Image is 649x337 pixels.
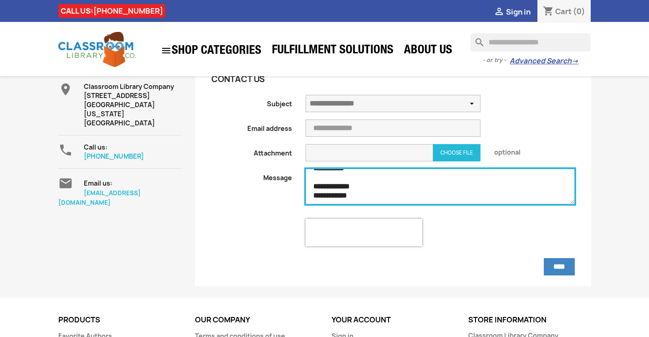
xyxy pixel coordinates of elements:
a: Advanced Search→ [510,57,578,66]
i: shopping_cart [543,6,554,17]
div: Call us: [84,143,181,161]
a: Fulfillment Solutions [267,42,398,60]
label: Email address [204,119,299,133]
img: Classroom Library Company [58,32,136,67]
i:  [58,82,73,97]
a: Your account [332,315,391,325]
label: Message [204,169,299,182]
span: Sign in [506,7,531,17]
p: Store information [468,316,591,324]
h3: Contact us [211,75,480,84]
iframe: reCAPTCHA [306,219,422,246]
a: [PHONE_NUMBER] [93,6,163,16]
i: search [470,33,481,44]
i:  [494,7,505,18]
div: CALL US: [58,4,165,18]
div: Email us: [84,176,181,188]
i:  [58,143,73,157]
div: Classroom Library Company [STREET_ADDRESS] [GEOGRAPHIC_DATA][US_STATE] [GEOGRAPHIC_DATA] [84,82,181,128]
p: Our company [195,316,318,324]
span: Cart [555,6,572,16]
label: Attachment [204,144,299,158]
i:  [161,45,172,56]
a: About Us [399,42,457,60]
a: SHOP CATEGORIES [156,41,266,61]
a:  Sign in [494,7,531,17]
span: Choose file [440,150,473,156]
i:  [58,176,73,191]
span: → [572,57,578,66]
a: [EMAIL_ADDRESS][DOMAIN_NAME] [58,189,141,207]
span: (0) [573,6,585,16]
span: - or try - [483,56,510,65]
input: Search [470,33,591,52]
span: optional [487,144,582,157]
p: Products [58,316,181,324]
a: [PHONE_NUMBER] [84,152,144,161]
label: Subject [204,95,299,109]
